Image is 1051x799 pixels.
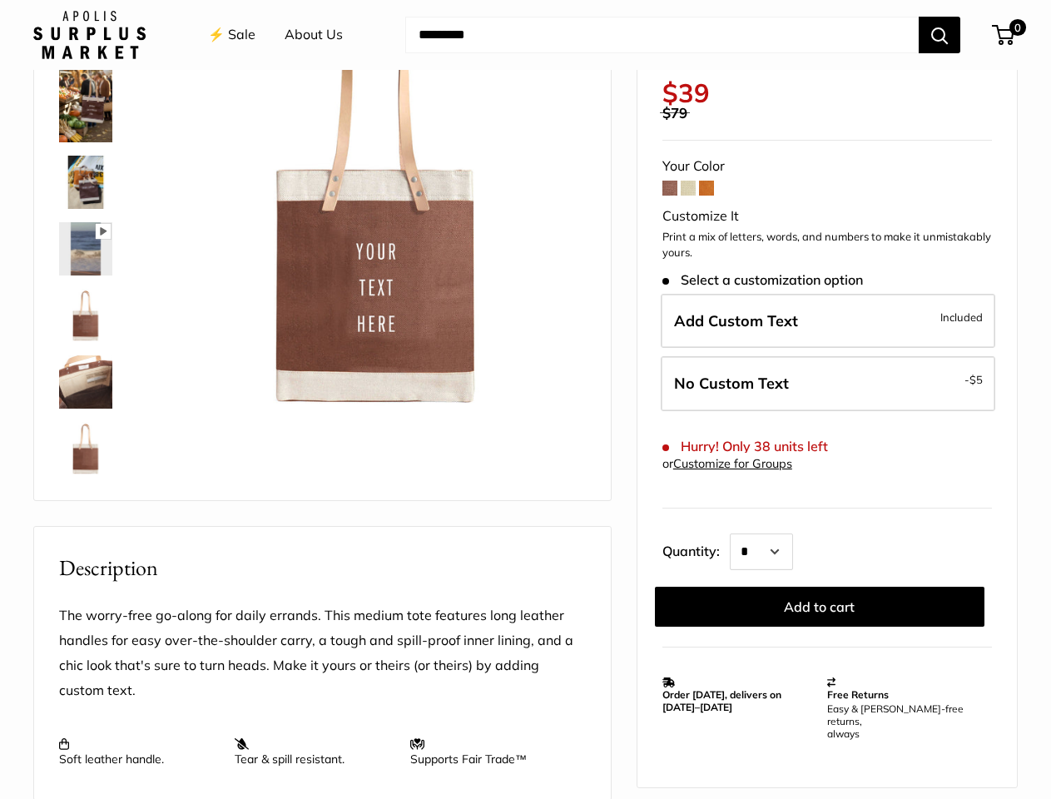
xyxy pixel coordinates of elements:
span: Hurry! Only 38 units left [662,439,828,454]
span: - [964,370,983,390]
img: Market Tote in Mustang [59,222,112,275]
img: Market Tote in Mustang [59,62,112,142]
strong: Free Returns [827,688,889,701]
h2: Description [59,552,586,584]
span: $39 [662,77,710,109]
a: About Us [285,22,343,47]
a: Market Tote in Mustang [56,352,116,412]
p: The worry-free go-along for daily errands. This medium tote features long leather handles for eas... [59,603,586,703]
div: Your Color [662,154,992,179]
a: Market Tote in Mustang [56,152,116,212]
a: Market Tote in Mustang [56,59,116,146]
input: Search... [405,17,919,53]
a: 0 [994,25,1014,45]
span: Select a customization option [662,271,863,287]
p: Print a mix of letters, words, and numbers to make it unmistakably yours. [662,228,992,261]
a: Market Tote in Mustang [56,419,116,479]
label: Leave Blank [661,356,995,411]
a: ⚡️ Sale [208,22,255,47]
p: Soft leather handle. [59,737,218,767]
span: Add Custom Text [674,311,798,330]
strong: Order [DATE], delivers on [DATE]–[DATE] [662,688,781,713]
img: Market Tote in Mustang [59,355,112,409]
button: Search [919,17,960,53]
a: Market Tote in Mustang [56,285,116,345]
div: or [662,453,792,475]
span: Included [940,307,983,327]
a: Customize for Groups [673,456,792,471]
p: Tear & spill resistant. [235,737,394,767]
span: $79 [662,104,687,122]
img: Market Tote in Mustang [59,156,112,209]
label: Add Custom Text [661,294,995,349]
label: Quantity: [662,529,730,570]
p: Easy & [PERSON_NAME]-free returns, always [827,702,984,740]
a: Market Tote in Mustang [56,219,116,279]
img: Apolis: Surplus Market [33,11,146,59]
button: Add to cart [655,587,984,627]
img: Market Tote in Mustang [59,289,112,342]
span: $5 [969,373,983,386]
p: Supports Fair Trade™ [410,737,569,767]
span: 0 [1009,19,1026,36]
img: Market Tote in Mustang [59,422,112,475]
span: No Custom Text [674,374,789,393]
div: Customize It [662,204,992,229]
